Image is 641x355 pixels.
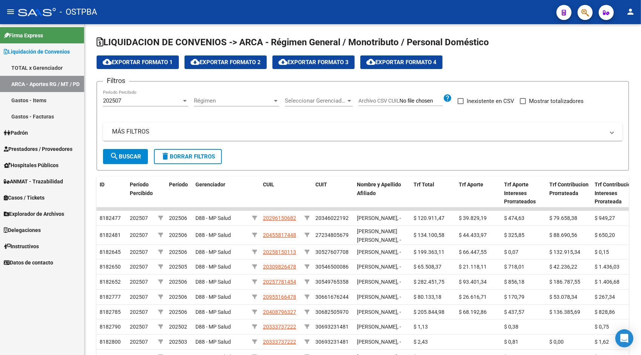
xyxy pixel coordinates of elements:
[354,177,410,210] datatable-header-cell: Nombre y Apellido Afiliado
[315,248,349,257] div: 30527607708
[357,294,401,300] span: [PERSON_NAME], -
[410,177,456,210] datatable-header-cell: Trf Total
[100,264,121,270] span: 8182650
[103,123,623,141] mat-expansion-panel-header: MÁS FILTROS
[315,308,349,317] div: 30682505970
[549,309,580,315] span: $ 136.385,69
[413,249,444,255] span: $ 199.363,11
[263,181,274,187] span: CUIL
[549,339,564,345] span: $ 0,00
[504,264,524,270] span: $ 718,01
[110,152,119,161] mat-icon: search
[504,215,524,221] span: $ 474,63
[615,329,633,347] div: Open Intercom Messenger
[595,181,634,205] span: Trf Contribucion Intereses Prorateada
[592,177,637,210] datatable-header-cell: Trf Contribucion Intereses Prorateada
[549,249,580,255] span: $ 132.915,34
[315,323,349,331] div: 30693231481
[166,177,192,210] datatable-header-cell: Período
[595,279,619,285] span: $ 1.406,68
[413,324,428,330] span: $ 1,13
[103,149,148,164] button: Buscar
[4,129,28,137] span: Padrón
[169,264,187,270] span: 202505
[413,215,444,221] span: $ 120.911,47
[315,293,349,301] div: 30661676244
[103,57,112,66] mat-icon: cloud_download
[413,181,434,187] span: Trf Total
[549,279,580,285] span: $ 186.787,55
[312,177,354,210] datatable-header-cell: CUIT
[130,215,148,221] span: 202507
[169,339,187,345] span: 202503
[443,94,452,103] mat-icon: help
[4,177,63,186] span: ANMAT - Trazabilidad
[358,98,400,104] span: Archivo CSV CUIL
[366,57,375,66] mat-icon: cloud_download
[130,339,148,345] span: 202507
[195,232,231,238] span: D88 - MP Salud
[504,324,518,330] span: $ 0,38
[130,294,148,300] span: 202507
[4,48,70,56] span: Liquidación de Convenios
[459,309,487,315] span: $ 68.192,86
[100,324,121,330] span: 8182790
[400,98,443,105] input: Archivo CSV CUIL
[357,279,401,285] span: [PERSON_NAME], -
[529,97,584,106] span: Mostrar totalizadores
[191,57,200,66] mat-icon: cloud_download
[278,57,287,66] mat-icon: cloud_download
[103,59,173,66] span: Exportar Formato 1
[184,55,267,69] button: Exportar Formato 2
[263,249,296,255] span: 20258150113
[501,177,546,210] datatable-header-cell: Trf Aporte Intereses Prorrateados
[100,309,121,315] span: 8182785
[4,161,58,169] span: Hospitales Públicos
[315,278,349,286] div: 30549765358
[315,263,349,271] div: 30546500086
[595,339,609,345] span: $ 1,62
[263,232,296,238] span: 20455817448
[100,181,105,187] span: ID
[161,153,215,160] span: Borrar Filtros
[357,339,401,345] span: [PERSON_NAME], -
[595,215,615,221] span: $ 949,27
[504,249,518,255] span: $ 0,07
[459,232,487,238] span: $ 44.433,97
[357,309,401,315] span: [PERSON_NAME], -
[195,294,231,300] span: D88 - MP Salud
[357,181,401,196] span: Nombre y Apellido Afiliado
[360,55,443,69] button: Exportar Formato 4
[103,97,121,104] span: 202507
[169,309,187,315] span: 202506
[195,215,231,221] span: D88 - MP Salud
[4,145,72,153] span: Prestadores / Proveedores
[595,264,619,270] span: $ 1.436,03
[263,215,296,221] span: 20296150682
[169,279,187,285] span: 202506
[467,97,514,106] span: Inexistente en CSV
[130,324,148,330] span: 202507
[97,37,489,48] span: LIQUIDACION DE CONVENIOS -> ARCA - Régimen General / Monotributo / Personal Doméstico
[459,264,487,270] span: $ 21.118,11
[103,75,129,86] h3: Filtros
[357,228,401,243] span: [PERSON_NAME] [PERSON_NAME], -
[263,324,296,330] span: 20333737222
[195,309,231,315] span: D88 - MP Salud
[4,31,43,40] span: Firma Express
[504,339,518,345] span: $ 0,81
[100,339,121,345] span: 8182800
[504,294,524,300] span: $ 170,79
[263,294,296,300] span: 20955166478
[504,279,524,285] span: $ 856,18
[546,177,592,210] datatable-header-cell: Trf Contribucion Prorrateada
[549,294,577,300] span: $ 53.078,34
[626,7,635,16] mat-icon: person
[112,128,604,136] mat-panel-title: MÁS FILTROS
[413,294,441,300] span: $ 80.133,18
[6,7,15,16] mat-icon: menu
[459,279,487,285] span: $ 93.401,34
[191,59,261,66] span: Exportar Formato 2
[260,177,301,210] datatable-header-cell: CUIL
[456,177,501,210] datatable-header-cell: Trf Aporte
